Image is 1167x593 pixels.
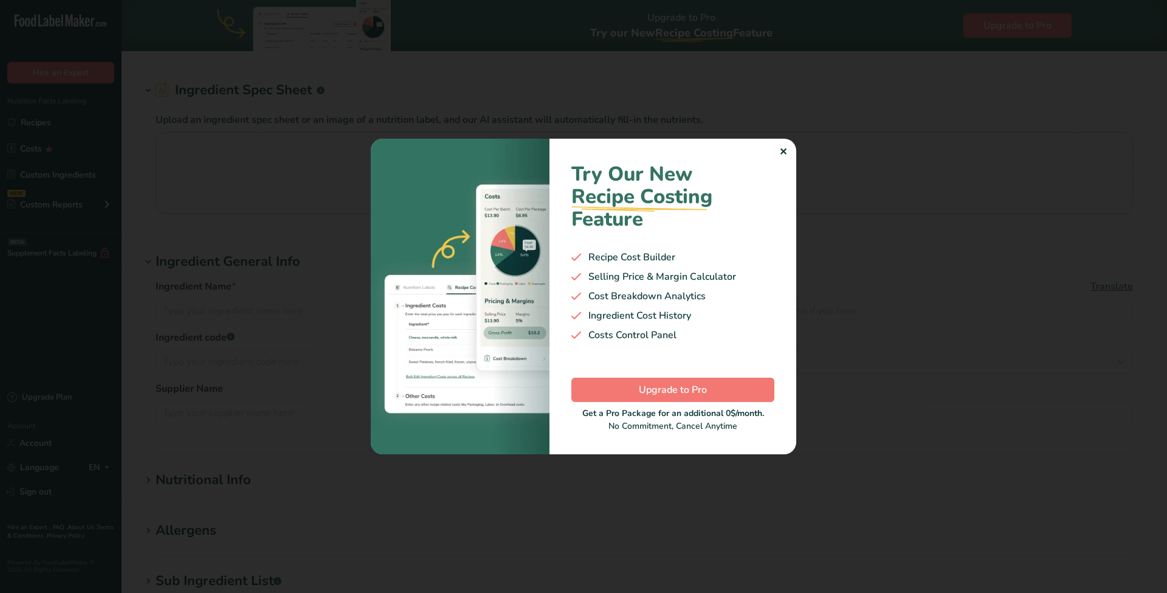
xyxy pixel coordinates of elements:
span: Recipe Costing [571,183,712,210]
div: No Commitment, Cancel Anytime [571,407,774,432]
div: Costs Control Panel [571,328,774,342]
div: Recipe Cost Builder [571,250,774,265]
div: Selling Price & Margin Calculator [571,269,774,284]
div: Get a Pro Package for an additional 0$/month. [571,407,774,420]
div: ✕ [779,145,787,159]
button: Upgrade to Pro [571,378,774,402]
h1: Try Our New Feature [571,163,774,231]
div: Ingredient Cost History [571,308,774,323]
span: Upgrade to Pro [639,383,707,397]
div: Cost Breakdown Analytics [571,289,774,303]
img: costing-image-1.bb94421.webp [371,139,549,454]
